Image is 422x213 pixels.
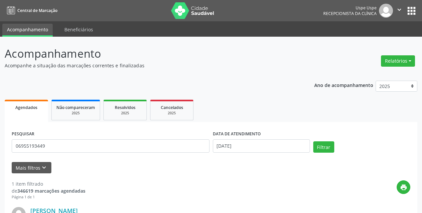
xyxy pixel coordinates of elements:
div: 2025 [108,111,142,116]
i: print [400,184,407,191]
button:  [393,4,406,18]
div: Página 1 de 1 [12,194,85,200]
div: 1 item filtrado [12,180,85,187]
span: Agendados [15,105,37,110]
span: Recepcionista da clínica [323,11,377,16]
button: Relatórios [381,55,415,67]
a: Central de Marcação [5,5,57,16]
p: Acompanhe a situação das marcações correntes e finalizadas [5,62,294,69]
span: Central de Marcação [17,8,57,13]
div: 2025 [155,111,188,116]
img: img [379,4,393,18]
strong: 346619 marcações agendadas [17,188,85,194]
input: Nome, código do beneficiário ou CPF [12,139,209,153]
button: print [397,180,410,194]
button: Filtrar [313,141,334,153]
label: DATA DE ATENDIMENTO [213,129,261,139]
div: 2025 [56,111,95,116]
p: Acompanhamento [5,45,294,62]
a: Acompanhamento [2,24,53,37]
span: Cancelados [161,105,183,110]
button: apps [406,5,417,17]
p: Ano de acompanhamento [314,81,373,89]
i:  [396,6,403,13]
div: Uspe Uspe [323,5,377,11]
button: Mais filtroskeyboard_arrow_down [12,162,51,174]
span: Não compareceram [56,105,95,110]
i: keyboard_arrow_down [40,164,48,171]
span: Resolvidos [115,105,135,110]
input: Selecione um intervalo [213,139,310,153]
a: Beneficiários [60,24,98,35]
label: PESQUISAR [12,129,34,139]
div: de [12,187,85,194]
